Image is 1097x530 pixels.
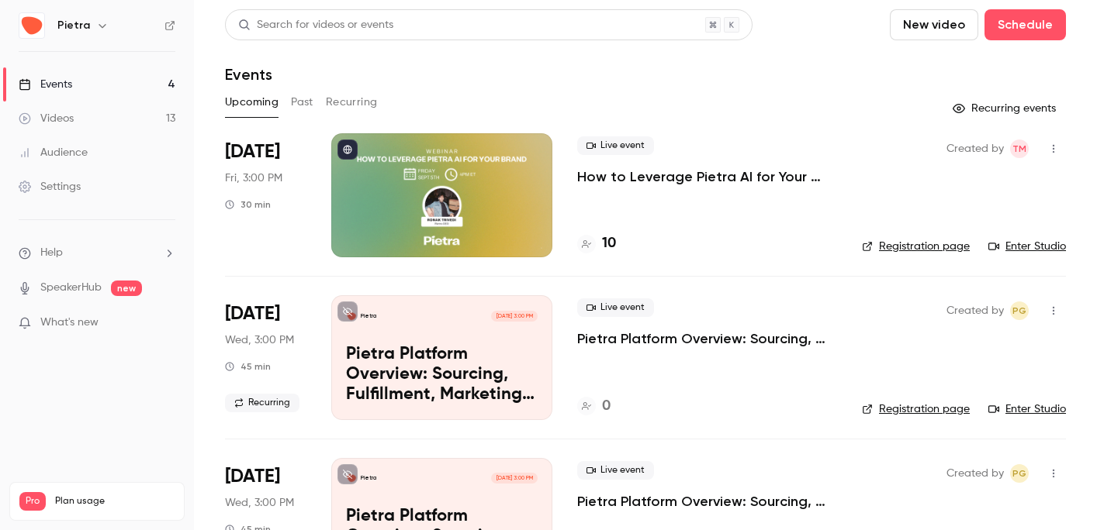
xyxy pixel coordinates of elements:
span: PG [1012,464,1026,483]
button: Recurring [326,90,378,115]
a: Pietra Platform Overview: Sourcing, Fulfillment, Marketing, and AI for Modern BrandsPietra[DATE] ... [331,295,552,419]
div: Videos [19,111,74,126]
div: Settings [19,179,81,194]
span: Wed, 3:00 PM [225,332,294,348]
p: Pietra [361,474,376,482]
span: Created by [946,301,1004,320]
span: TM [1012,139,1026,158]
span: Plan usage [55,495,175,508]
div: Events [19,77,72,92]
a: Registration page [862,401,970,417]
span: What's new [40,315,99,331]
span: PG [1012,301,1026,320]
span: Recurring [225,394,299,412]
span: Created by [946,464,1004,483]
button: Recurring events [946,96,1066,121]
a: SpeakerHub [40,280,102,296]
span: new [111,280,142,296]
span: Wed, 3:00 PM [225,495,294,511]
h4: 0 [602,396,611,417]
span: Pro [19,492,46,511]
span: [DATE] 3:00 PM [491,473,537,484]
span: [DATE] [225,139,280,164]
button: New video [890,9,978,40]
div: Sep 10 Wed, 4:00 PM (America/New York) [225,295,306,419]
a: How to Leverage Pietra AI for Your Brand [577,167,837,186]
img: Pietra [19,13,44,38]
span: Live event [577,461,654,480]
span: Help [40,245,63,261]
h1: Events [225,65,272,84]
button: Schedule [985,9,1066,40]
a: 0 [577,396,611,417]
button: Upcoming [225,90,279,115]
span: Pete Gilligan [1010,301,1029,320]
a: Registration page [862,239,970,254]
a: Pietra Platform Overview: Sourcing, Fulfillment, Marketing, and AI for Modern Brands [577,492,837,511]
span: Tyler Merten [1010,139,1029,158]
a: 10 [577,233,616,254]
div: Search for videos or events [238,17,393,33]
span: Fri, 3:00 PM [225,170,282,186]
span: [DATE] [225,301,280,326]
iframe: Noticeable Trigger [157,316,175,330]
p: Pietra Platform Overview: Sourcing, Fulfillment, Marketing, and AI for Modern Brands [346,345,538,404]
span: Live event [577,298,654,317]
a: Enter Studio [988,401,1066,417]
div: 30 min [225,198,271,211]
div: Sep 5 Fri, 4:00 PM (America/New York) [225,133,306,257]
li: help-dropdown-opener [19,245,175,261]
h4: 10 [602,233,616,254]
button: Past [291,90,313,115]
span: Live event [577,136,654,155]
a: Enter Studio [988,239,1066,254]
span: [DATE] 3:00 PM [491,311,537,322]
span: Pete Gilligan [1010,464,1029,483]
a: Pietra Platform Overview: Sourcing, Fulfillment, Marketing, and AI for Modern Brands [577,329,837,348]
p: Pietra [361,312,376,320]
div: Audience [19,145,88,160]
span: Created by [946,139,1004,158]
div: 45 min [225,360,271,373]
h6: Pietra [57,18,90,33]
span: [DATE] [225,464,280,489]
